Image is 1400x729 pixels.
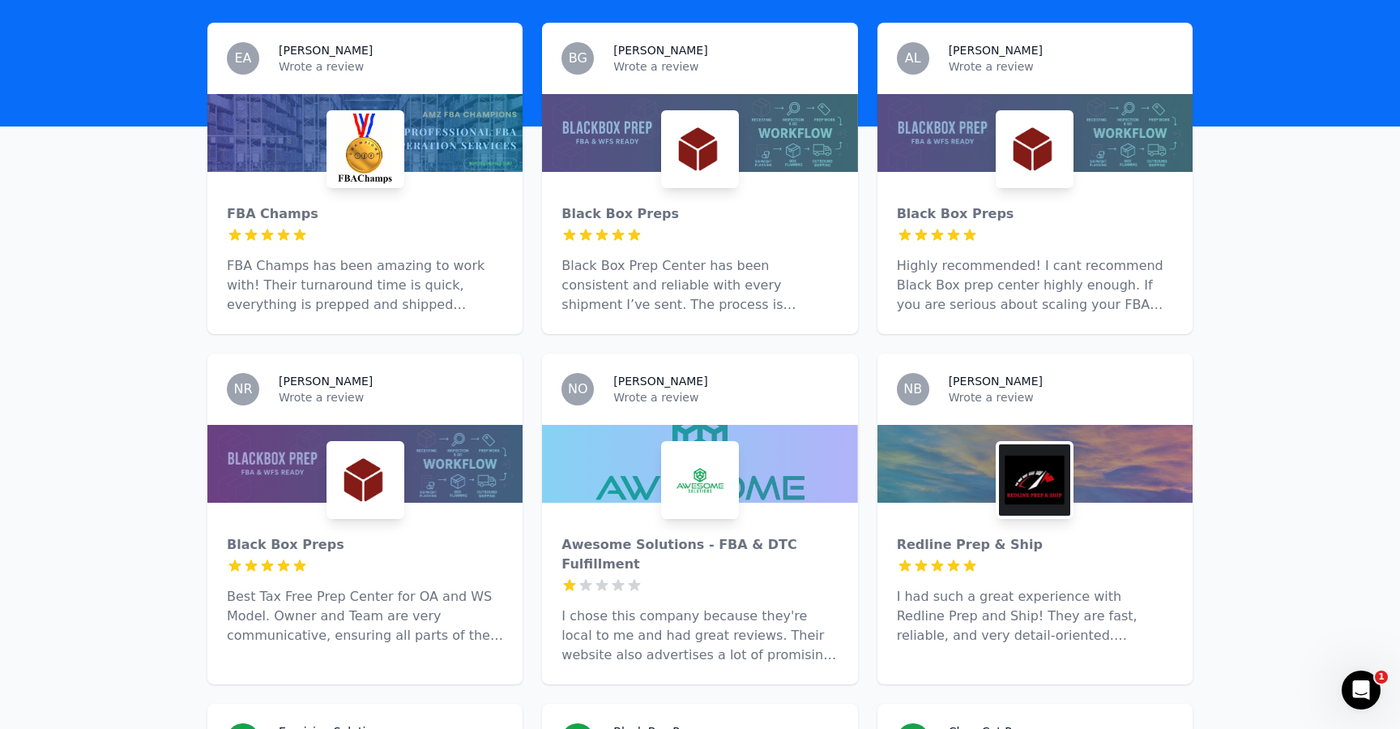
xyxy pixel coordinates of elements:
p: Black Box Prep Center has been consistent and reliable with every shipment I’ve sent. The process... [561,256,838,315]
a: AL[PERSON_NAME]Wrote a reviewBlack Box PrepsBlack Box PrepsHighly recommended! I cant recommend B... [877,23,1193,334]
a: EA[PERSON_NAME]Wrote a reviewFBA ChampsFBA ChampsFBA Champs has been amazing to work with! Their ... [207,23,523,334]
img: Redline Prep & Ship [999,444,1070,516]
img: FBA Champs [330,114,401,185]
span: NR [233,383,252,396]
h3: [PERSON_NAME] [949,42,1043,58]
div: Black Box Preps [227,535,503,555]
a: NR[PERSON_NAME]Wrote a reviewBlack Box PrepsBlack Box PrepsBest Tax Free Prep Center for OA and W... [207,354,523,684]
p: Wrote a review [949,389,1173,405]
img: Black Box Preps [330,444,401,516]
p: Highly recommended! I cant recommend Black Box prep center highly enough. If you are serious abou... [897,256,1173,315]
h3: [PERSON_NAME] [279,42,373,58]
iframe: Intercom live chat [1342,671,1381,710]
span: EA [234,52,251,65]
span: 1 [1375,671,1388,684]
p: Wrote a review [613,389,838,405]
p: I had such a great experience with Redline Prep and Ship! They are fast, reliable, and very detai... [897,587,1173,645]
h3: [PERSON_NAME] [279,373,373,389]
p: I chose this company because they're local to me and had great reviews. Their website also advert... [561,607,838,665]
span: NB [903,383,922,396]
p: Wrote a review [279,389,503,405]
span: NO [568,383,588,396]
img: Awesome Solutions - FBA & DTC Fulfillment [664,444,736,516]
a: NO[PERSON_NAME]Wrote a reviewAwesome Solutions - FBA & DTC FulfillmentAwesome Solutions - FBA & D... [542,354,857,684]
h3: [PERSON_NAME] [613,42,707,58]
p: Wrote a review [949,58,1173,75]
div: Black Box Preps [897,204,1173,224]
p: FBA Champs has been amazing to work with! Their turnaround time is quick, everything is prepped a... [227,256,503,315]
p: Best Tax Free Prep Center for OA and WS Model. Owner and Team are very communicative, ensuring al... [227,587,503,645]
span: BG [569,52,587,65]
img: Black Box Preps [999,114,1070,185]
div: Awesome Solutions - FBA & DTC Fulfillment [561,535,838,574]
span: AL [905,52,921,65]
div: FBA Champs [227,204,503,224]
a: NB[PERSON_NAME]Wrote a reviewRedline Prep & Ship Redline Prep & ShipI had such a great experience... [877,354,1193,684]
div: Black Box Preps [561,204,838,224]
p: Wrote a review [279,58,503,75]
a: BG[PERSON_NAME]Wrote a reviewBlack Box PrepsBlack Box PrepsBlack Box Prep Center has been consist... [542,23,857,334]
img: Black Box Preps [664,114,736,185]
h3: [PERSON_NAME] [949,373,1043,389]
h3: [PERSON_NAME] [613,373,707,389]
p: Wrote a review [613,58,838,75]
div: Redline Prep & Ship [897,535,1173,555]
